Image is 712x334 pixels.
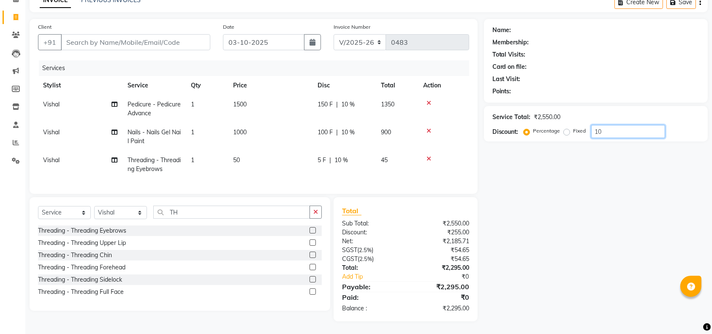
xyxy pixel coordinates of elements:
[233,128,247,136] span: 1000
[492,87,511,96] div: Points:
[38,263,125,272] div: Threading - Threading Forehead
[341,100,355,109] span: 10 %
[329,156,331,165] span: |
[376,76,418,95] th: Total
[381,156,388,164] span: 45
[336,304,405,313] div: Balance :
[336,228,405,237] div: Discount:
[38,239,126,247] div: Threading - Threading Upper Lip
[492,26,511,35] div: Name:
[418,76,469,95] th: Action
[336,246,405,255] div: ( )
[336,255,405,263] div: ( )
[191,128,194,136] span: 1
[38,226,126,235] div: Threading - Threading Eyebrows
[336,292,405,302] div: Paid:
[359,255,372,262] span: 2.5%
[43,128,60,136] span: Vishal
[228,76,313,95] th: Price
[405,304,475,313] div: ₹2,295.00
[405,292,475,302] div: ₹0
[191,156,194,164] span: 1
[38,275,122,284] div: Threading - Threading Sidelock
[492,113,531,122] div: Service Total:
[492,50,526,59] div: Total Visits:
[336,272,417,281] a: Add Tip
[405,237,475,246] div: ₹2,185.71
[233,156,240,164] span: 50
[318,128,333,137] span: 100 F
[318,100,333,109] span: 150 F
[336,219,405,228] div: Sub Total:
[405,228,475,237] div: ₹255.00
[153,206,310,219] input: Search or Scan
[43,100,60,108] span: Vishal
[122,76,186,95] th: Service
[342,255,358,263] span: CGST
[191,100,194,108] span: 1
[342,246,357,254] span: SGST
[336,263,405,272] div: Total:
[381,100,394,108] span: 1350
[405,263,475,272] div: ₹2,295.00
[492,128,519,136] div: Discount:
[342,206,361,215] span: Total
[43,156,60,164] span: Vishal
[334,23,370,31] label: Invoice Number
[359,247,372,253] span: 2.5%
[405,246,475,255] div: ₹54.65
[492,62,527,71] div: Card on file:
[38,34,62,50] button: +91
[492,38,529,47] div: Membership:
[492,75,521,84] div: Last Visit:
[573,127,586,135] label: Fixed
[233,100,247,108] span: 1500
[334,156,348,165] span: 10 %
[128,156,181,173] span: Threading - Threading Eyebrows
[381,128,391,136] span: 900
[38,76,122,95] th: Stylist
[313,76,376,95] th: Disc
[223,23,234,31] label: Date
[39,60,476,76] div: Services
[186,76,228,95] th: Qty
[405,255,475,263] div: ₹54.65
[318,156,326,165] span: 5 F
[38,288,124,296] div: Threading - Threading Full Face
[128,128,181,145] span: Nails - Nails Gel Nail Paint
[336,128,338,137] span: |
[336,237,405,246] div: Net:
[405,282,475,292] div: ₹2,295.00
[38,251,112,260] div: Threading - Threading Chin
[405,219,475,228] div: ₹2,550.00
[38,23,52,31] label: Client
[128,100,181,117] span: Pedicure - Pedicure Advance
[533,127,560,135] label: Percentage
[61,34,210,50] input: Search by Name/Mobile/Email/Code
[336,282,405,292] div: Payable:
[336,100,338,109] span: |
[534,113,561,122] div: ₹2,550.00
[341,128,355,137] span: 10 %
[417,272,476,281] div: ₹0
